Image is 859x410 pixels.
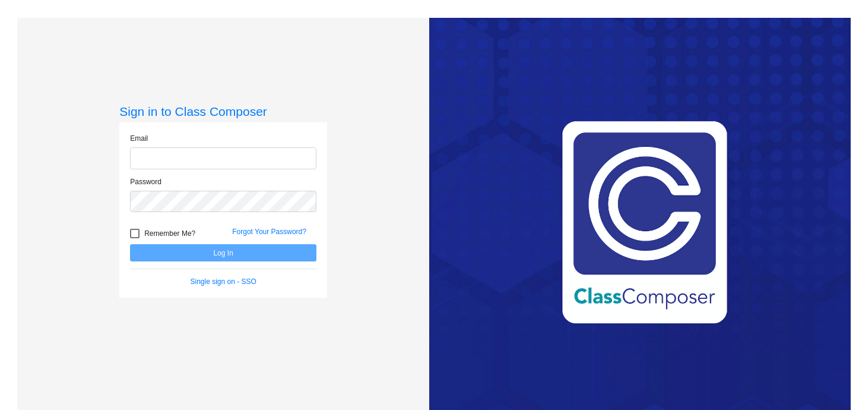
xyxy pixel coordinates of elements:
a: Single sign on - SSO [191,277,256,286]
span: Remember Me? [144,226,195,241]
a: Forgot Your Password? [232,228,306,236]
label: Email [130,133,148,144]
button: Log In [130,244,316,261]
h3: Sign in to Class Composer [119,104,327,119]
label: Password [130,176,161,187]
